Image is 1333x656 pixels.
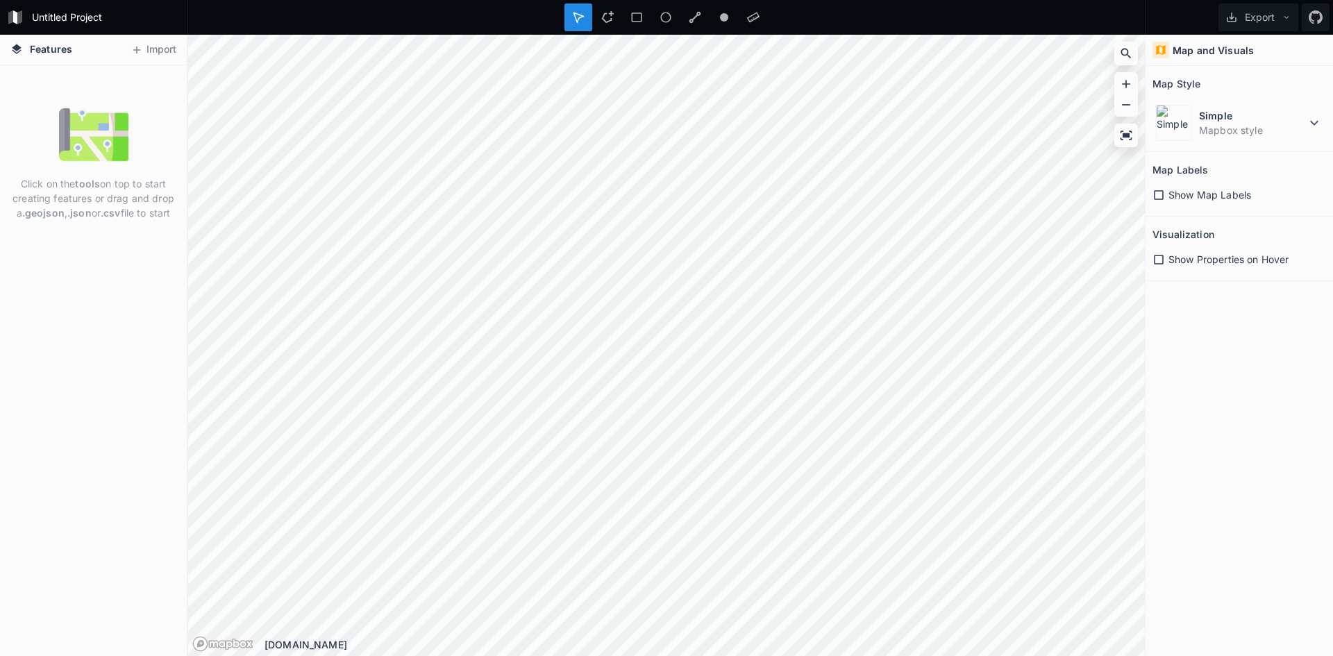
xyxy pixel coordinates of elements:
[1152,224,1214,245] h2: Visualization
[1168,252,1289,267] span: Show Properties on Hover
[1156,105,1192,141] img: Simple
[59,100,128,169] img: empty
[1152,73,1200,94] h2: Map Style
[124,39,183,61] button: Import
[1218,3,1298,31] button: Export
[22,207,65,219] strong: .geojson
[10,176,176,220] p: Click on the on top to start creating features or drag and drop a , or file to start
[192,636,253,652] a: Mapbox logo
[1168,187,1251,202] span: Show Map Labels
[67,207,92,219] strong: .json
[1152,159,1208,180] h2: Map Labels
[265,637,1145,652] div: [DOMAIN_NAME]
[1199,123,1306,137] dd: Mapbox style
[101,207,121,219] strong: .csv
[30,42,72,56] span: Features
[75,178,100,190] strong: tools
[1173,43,1254,58] h4: Map and Visuals
[1199,108,1306,123] dt: Simple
